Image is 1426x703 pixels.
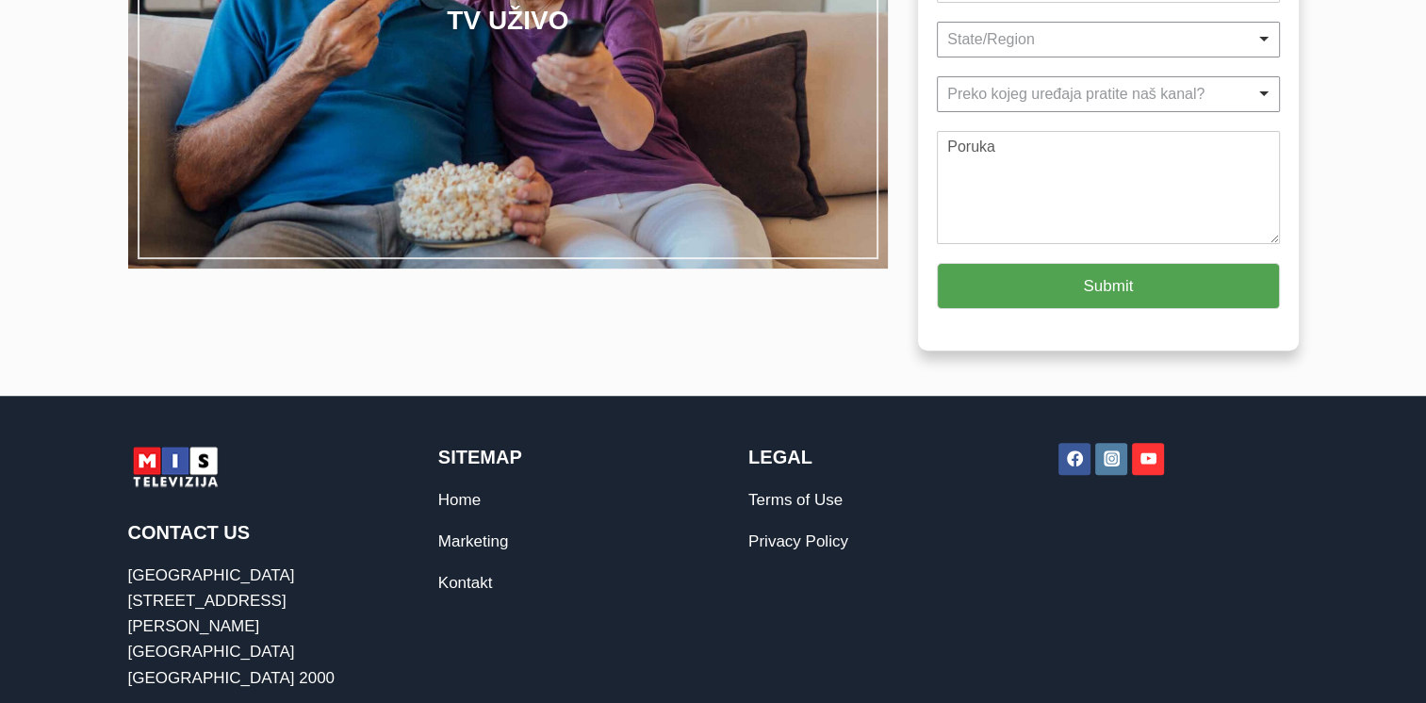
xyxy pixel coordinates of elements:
[748,532,848,550] a: Privacy Policy
[748,443,988,471] h2: Legal
[438,443,678,471] h2: Sitemap
[128,518,368,547] h2: Contact Us
[937,263,1279,309] button: Submit
[438,532,509,550] a: Marketing
[1058,443,1090,475] a: Facebook
[438,574,493,592] a: Kontakt
[1095,443,1127,475] a: Instagram
[947,31,1257,48] div: State/Region
[1132,443,1164,475] a: YouTube
[128,563,368,691] p: [GEOGRAPHIC_DATA][STREET_ADDRESS][PERSON_NAME] [GEOGRAPHIC_DATA] [GEOGRAPHIC_DATA] 2000
[947,86,1257,103] div: Preko kojeg uređaja pratite naš kanal?
[748,491,843,509] a: Terms of Use
[438,491,481,509] a: Home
